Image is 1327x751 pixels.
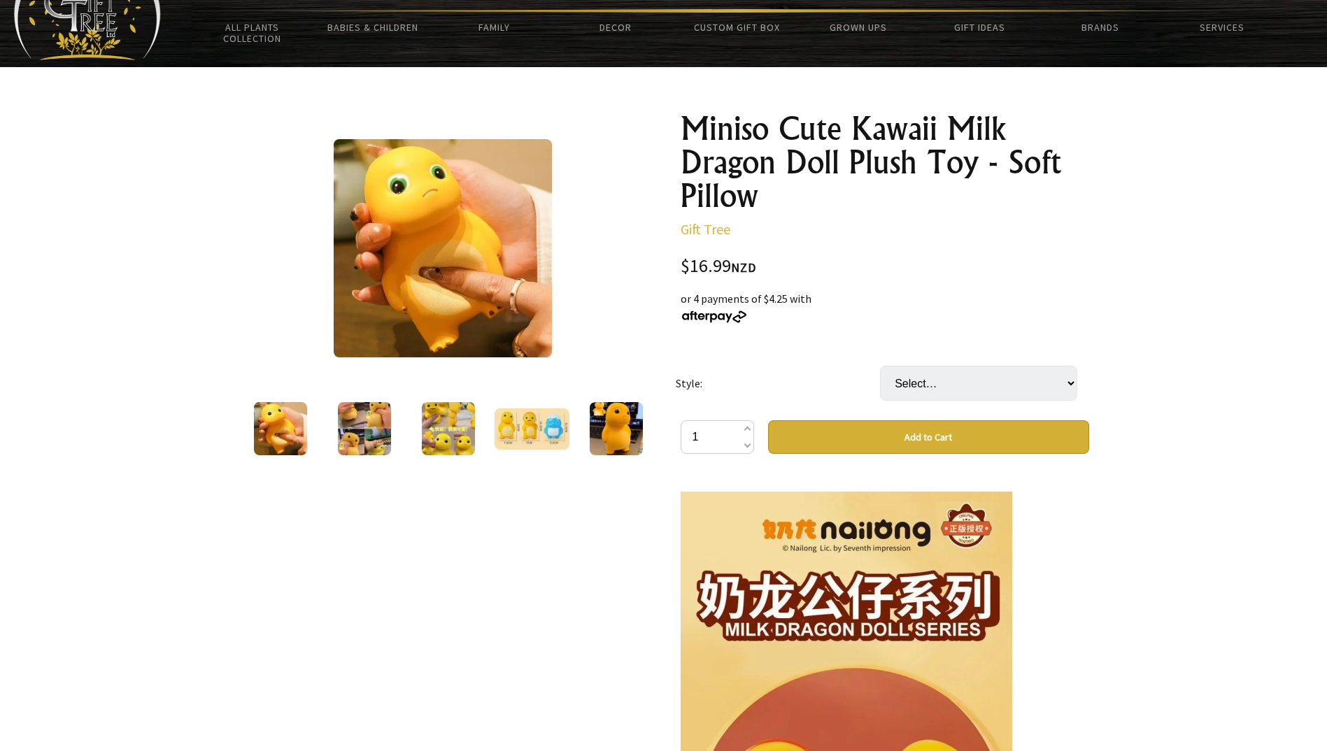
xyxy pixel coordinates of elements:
h1: Miniso Cute Kawaii Milk Dragon Doll Plush Toy - Soft Pillow [681,112,1089,213]
button: Add to Cart [768,420,1089,454]
a: Services [1161,13,1282,42]
div: $16.99 [681,257,1089,276]
a: Custom Gift Box [676,13,797,42]
a: Gift Ideas [918,13,1039,42]
img: Miniso Cute Kawaii Milk Dragon Doll Plush Toy - Soft Pillow [254,402,307,455]
span: NZD [731,259,756,276]
img: Miniso Cute Kawaii Milk Dragon Doll Plush Toy - Soft Pillow [422,402,475,455]
a: Brands [1040,13,1161,42]
a: Gift Tree [681,220,730,238]
img: Miniso Cute Kawaii Milk Dragon Doll Plush Toy - Soft Pillow [590,402,643,455]
a: Grown Ups [797,13,918,42]
img: Miniso Cute Kawaii Milk Dragon Doll Plush Toy - Soft Pillow [334,139,552,357]
img: Afterpay [681,310,748,323]
a: All Plants Collection [192,13,313,53]
a: Decor [555,13,676,42]
a: Family [434,13,555,42]
div: or 4 payments of $4.25 with [681,290,1089,324]
img: Miniso Cute Kawaii Milk Dragon Doll Plush Toy - Soft Pillow [338,402,391,455]
img: Miniso Cute Kawaii Milk Dragon Doll Plush Toy - Soft Pillow [495,408,570,450]
td: Style: [676,346,880,420]
a: Babies & Children [313,13,434,42]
